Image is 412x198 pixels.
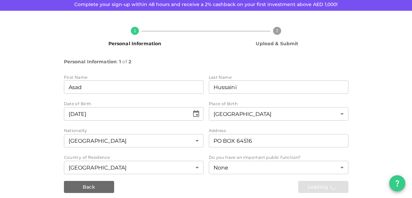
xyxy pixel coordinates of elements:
[209,107,348,121] div: placeOfBirth
[209,155,301,160] span: Do you have an important public function?
[276,28,278,33] text: 2
[209,75,232,80] span: Last Name
[209,161,348,174] div: importantPublicFunction
[209,128,226,133] span: Address
[134,28,136,33] text: 1
[64,161,203,174] div: countryOfResidence
[64,107,189,121] input: ⁦⁨DD⁩ / ⁨MM⁩ / ⁨YYYY⁩⁩
[64,101,91,107] span: Date of Birth
[117,58,118,66] span: :
[122,58,127,66] span: of
[64,75,88,80] span: First Name
[209,80,348,94] input: lastName
[74,1,338,7] span: Complete your sign-up within 48 hours and receive a 2% cashback on your first investment above AE...
[209,134,348,147] input: address.addressLine
[189,107,203,121] button: Choose date, selected date is Jan 24, 1992
[129,58,131,66] span: 2
[64,134,203,147] div: nationality
[389,175,405,191] button: question
[209,101,238,106] span: Place of Birth
[256,41,298,47] span: Upload & Submit
[64,58,117,66] span: Personal Information
[64,128,87,133] span: Nationality
[64,80,203,94] input: firstName
[108,41,162,47] span: Personal Information
[64,155,110,160] span: Country of Residence
[119,58,121,66] span: 1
